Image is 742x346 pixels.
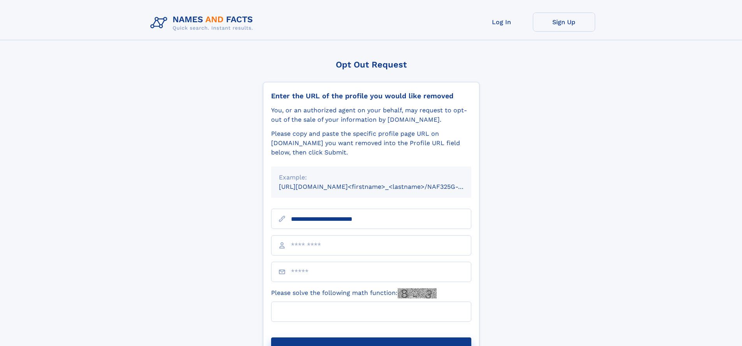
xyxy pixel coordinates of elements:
img: Logo Names and Facts [147,12,259,34]
label: Please solve the following math function: [271,288,437,298]
div: Example: [279,173,464,182]
div: You, or an authorized agent on your behalf, may request to opt-out of the sale of your informatio... [271,106,471,124]
div: Please copy and paste the specific profile page URL on [DOMAIN_NAME] you want removed into the Pr... [271,129,471,157]
div: Opt Out Request [263,60,479,69]
a: Sign Up [533,12,595,32]
small: [URL][DOMAIN_NAME]<firstname>_<lastname>/NAF325G-xxxxxxxx [279,183,486,190]
div: Enter the URL of the profile you would like removed [271,92,471,100]
a: Log In [471,12,533,32]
